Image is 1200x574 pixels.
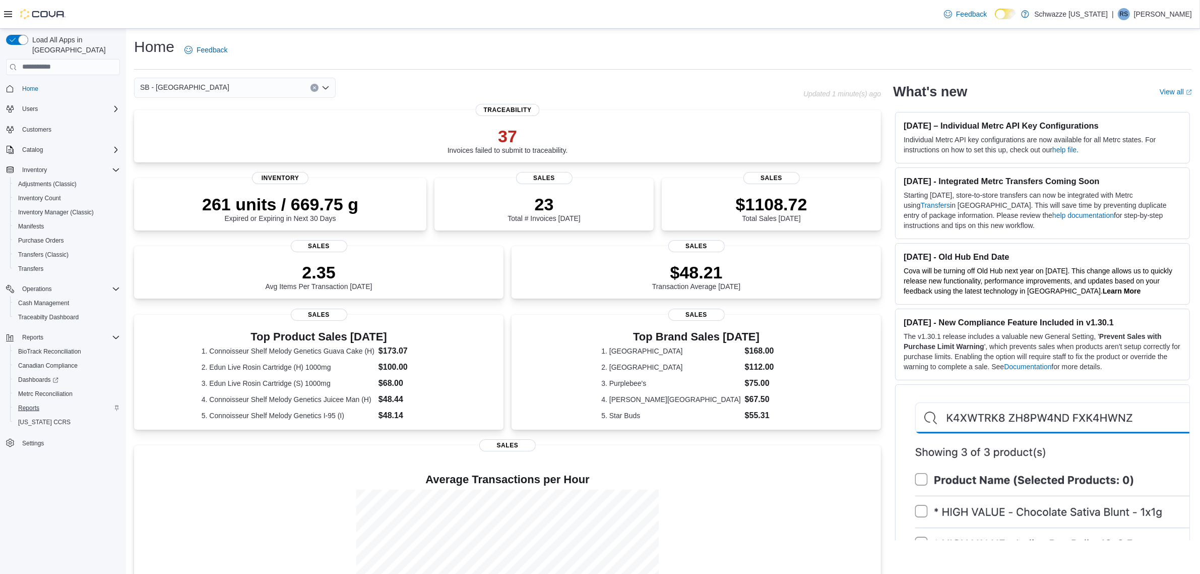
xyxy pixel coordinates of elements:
[745,393,791,406] dd: $67.50
[18,348,81,356] span: BioTrack Reconciliation
[956,9,987,19] span: Feedback
[378,377,436,389] dd: $68.00
[14,263,47,275] a: Transfers
[134,37,174,57] h1: Home
[745,345,791,357] dd: $168.00
[18,251,69,259] span: Transfers (Classic)
[18,331,47,343] button: Reports
[14,297,120,309] span: Cash Management
[18,103,120,115] span: Users
[1160,88,1192,96] a: View allExternal link
[18,180,77,188] span: Adjustments (Classic)
[904,252,1181,262] h3: [DATE] - Old Hub End Date
[18,144,120,156] span: Catalog
[202,394,374,405] dt: 4. Connoisseur Shelf Melody Genetics Juicee Man (H)
[745,410,791,422] dd: $55.31
[18,164,120,176] span: Inventory
[2,330,124,345] button: Reports
[14,402,43,414] a: Reports
[28,35,120,55] span: Load All Apps in [GEOGRAPHIC_DATA]
[14,388,120,400] span: Metrc Reconciliation
[18,283,120,295] span: Operations
[803,90,881,98] p: Updated 1 minute(s) ago
[904,331,1181,372] p: The v1.30.1 release includes a valuable new General Setting, ' ', which prevents sales when produ...
[22,126,51,134] span: Customers
[202,194,358,214] p: 261 units / 669.75 g
[2,102,124,116] button: Users
[995,9,1016,19] input: Dark Mode
[18,299,69,307] span: Cash Management
[14,249,73,261] a: Transfers (Classic)
[14,311,83,323] a: Traceabilty Dashboard
[1120,8,1128,20] span: RS
[18,362,78,370] span: Canadian Compliance
[904,332,1162,351] strong: Prevent Sales with Purchase Limit Warning
[601,394,740,405] dt: 4. [PERSON_NAME][GEOGRAPHIC_DATA]
[14,416,75,428] a: [US_STATE] CCRS
[1134,8,1192,20] p: [PERSON_NAME]
[745,377,791,389] dd: $75.00
[202,378,374,388] dt: 3. Edun Live Rosin Cartridge (S) 1000mg
[448,126,568,154] div: Invoices failed to submit to traceability.
[18,144,47,156] button: Catalog
[14,297,73,309] a: Cash Management
[904,317,1181,327] h3: [DATE] - New Compliance Feature Included in v1.30.1
[14,206,120,218] span: Inventory Manager (Classic)
[10,177,124,191] button: Adjustments (Classic)
[668,309,725,321] span: Sales
[14,220,48,233] a: Manifests
[180,40,231,60] a: Feedback
[22,85,38,93] span: Home
[2,81,124,96] button: Home
[18,103,42,115] button: Users
[18,82,120,95] span: Home
[18,208,94,216] span: Inventory Manager (Classic)
[1103,287,1141,295] a: Learn More
[10,205,124,219] button: Inventory Manager (Classic)
[202,194,358,222] div: Expired or Expiring in Next 30 Days
[14,346,85,358] a: BioTrack Reconciliation
[601,411,740,421] dt: 5. Star Buds
[743,172,800,184] span: Sales
[10,373,124,387] a: Dashboards
[10,248,124,262] button: Transfers (Classic)
[508,194,580,214] p: 23
[20,9,66,19] img: Cova
[14,346,120,358] span: BioTrack Reconciliation
[10,415,124,429] button: [US_STATE] CCRS
[18,194,61,202] span: Inventory Count
[18,376,58,384] span: Dashboards
[1052,211,1114,219] a: help documentation
[736,194,807,222] div: Total Sales [DATE]
[10,401,124,415] button: Reports
[14,178,120,190] span: Adjustments (Classic)
[378,393,436,406] dd: $48.44
[22,439,44,447] span: Settings
[601,331,791,343] h3: Top Brand Sales [DATE]
[14,235,120,247] span: Purchase Orders
[322,84,330,92] button: Open list of options
[1004,363,1051,371] a: Documentation
[448,126,568,146] p: 37
[2,435,124,450] button: Settings
[601,362,740,372] dt: 2. [GEOGRAPHIC_DATA]
[479,439,536,451] span: Sales
[904,121,1181,131] h3: [DATE] – Individual Metrc API Key Configurations
[18,437,48,449] a: Settings
[14,178,81,190] a: Adjustments (Classic)
[18,404,39,412] span: Reports
[266,262,372,282] p: 2.35
[197,45,227,55] span: Feedback
[14,263,120,275] span: Transfers
[10,296,124,310] button: Cash Management
[14,206,98,218] a: Inventory Manager (Classic)
[921,201,951,209] a: Transfers
[18,313,79,321] span: Traceabilty Dashboard
[10,219,124,234] button: Manifests
[2,163,124,177] button: Inventory
[601,378,740,388] dt: 3. Purplebee's
[22,105,38,113] span: Users
[252,172,308,184] span: Inventory
[601,346,740,356] dt: 1. [GEOGRAPHIC_DATA]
